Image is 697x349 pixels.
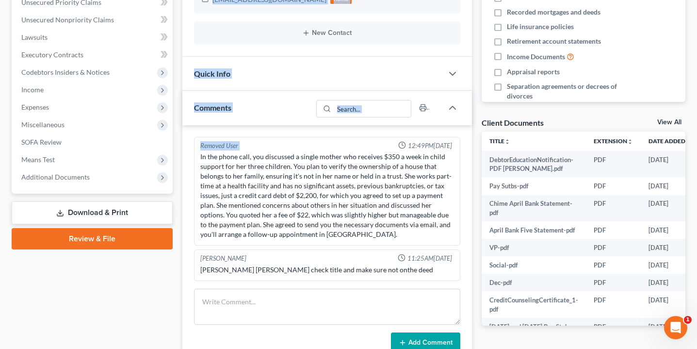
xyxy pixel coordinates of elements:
[482,239,586,256] td: VP-pdf
[586,177,641,195] td: PDF
[408,141,452,150] span: 12:49PM[DATE]
[482,195,586,222] td: Chime April Bank Statement-pdf
[21,33,48,41] span: Lawsuits
[334,100,411,117] input: Search...
[21,50,83,59] span: Executory Contracts
[627,139,633,145] i: unfold_more
[21,16,114,24] span: Unsecured Nonpriority Claims
[586,291,641,318] td: PDF
[507,36,601,46] span: Retirement account statements
[21,120,65,129] span: Miscellaneous
[507,82,626,101] span: Separation agreements or decrees of divorces
[648,137,692,145] a: Date Added expand_more
[14,11,173,29] a: Unsecured Nonpriority Claims
[202,29,452,37] button: New Contact
[664,316,687,339] iframe: Intercom live chat
[482,151,586,178] td: DebtorEducationNotification-PDF [PERSON_NAME].pdf
[14,29,173,46] a: Lawsuits
[200,141,238,150] div: Removed User
[14,133,173,151] a: SOFA Review
[586,151,641,178] td: PDF
[657,119,681,126] a: View All
[194,103,231,112] span: Comments
[507,22,574,32] span: Life insurance policies
[12,228,173,249] a: Review & File
[21,155,55,164] span: Means Test
[482,274,586,291] td: Dec-pdf
[194,69,230,78] span: Quick Info
[14,46,173,64] a: Executory Contracts
[21,138,62,146] span: SOFA Review
[482,117,544,128] div: Client Documents
[507,67,560,77] span: Appraisal reports
[586,239,641,256] td: PDF
[586,318,641,345] td: PDF
[21,173,90,181] span: Additional Documents
[482,256,586,274] td: Social-pdf
[489,137,510,145] a: Titleunfold_more
[504,139,510,145] i: unfold_more
[586,256,641,274] td: PDF
[586,274,641,291] td: PDF
[586,195,641,222] td: PDF
[482,221,586,239] td: April Bank Five Statement-pdf
[407,254,452,263] span: 11:25AM[DATE]
[482,177,586,195] td: Pay Sutbs-pdf
[21,85,44,94] span: Income
[482,291,586,318] td: CreditCounselingCertificate_1-pdf
[684,316,692,324] span: 1
[594,137,633,145] a: Extensionunfold_more
[507,52,565,62] span: Income Documents
[21,103,49,111] span: Expenses
[482,318,586,345] td: [DATE] and [DATE] Pay Stubs-pdf
[12,201,173,224] a: Download & Print
[200,152,454,239] div: In the phone call, you discussed a single mother who receives $350 a week in child support for he...
[586,221,641,239] td: PDF
[200,265,454,275] div: [PERSON_NAME] [PERSON_NAME] check title and make sure not onthe deed
[21,68,110,76] span: Codebtors Insiders & Notices
[200,254,246,263] div: [PERSON_NAME]
[507,7,600,17] span: Recorded mortgages and deeds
